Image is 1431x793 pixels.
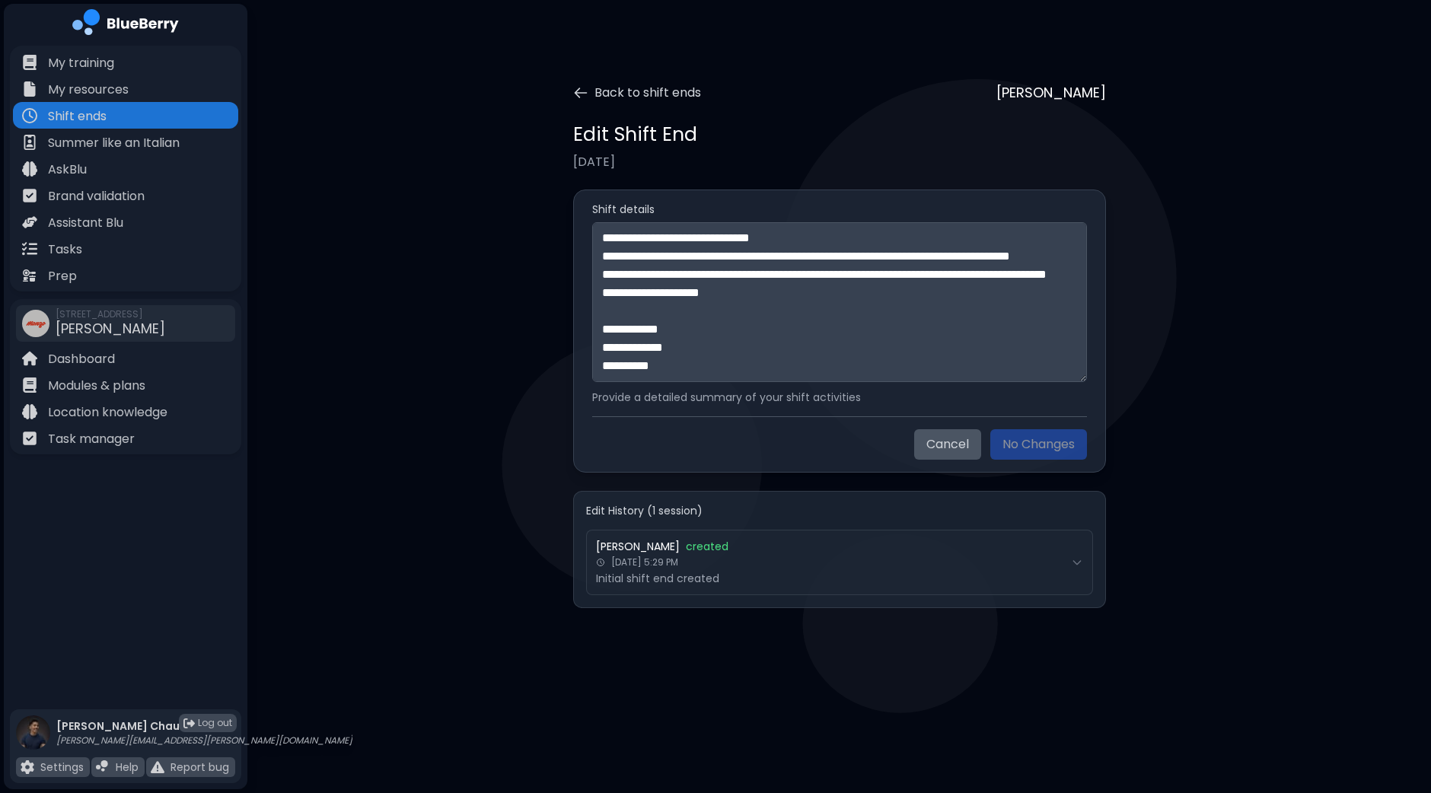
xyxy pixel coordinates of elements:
button: Back to shift ends [573,84,701,102]
p: Task manager [48,430,135,448]
img: profile photo [16,715,50,765]
h4: Edit History ( 1 session ) [586,504,1093,518]
p: Prep [48,267,77,285]
p: My training [48,54,114,72]
span: [DATE] 5:29 PM [611,556,678,568]
p: Shift ends [48,107,107,126]
label: Shift details [592,202,1087,216]
img: file icon [96,760,110,774]
p: Brand validation [48,187,145,205]
img: file icon [22,188,37,203]
img: logout [183,718,195,729]
h1: Edit Shift End [573,122,697,147]
p: Initial shift end created [596,572,1065,585]
img: company thumbnail [22,310,49,337]
img: file icon [22,135,37,150]
img: file icon [22,241,37,256]
img: file icon [22,268,37,283]
p: Modules & plans [48,377,145,395]
span: [PERSON_NAME] [56,319,165,338]
p: Dashboard [48,350,115,368]
img: file icon [21,760,34,774]
img: file icon [22,377,37,393]
img: file icon [22,161,37,177]
button: Cancel [914,429,981,460]
img: file icon [151,760,164,774]
img: file icon [22,81,37,97]
p: AskBlu [48,161,87,179]
p: My resources [48,81,129,99]
span: Log out [198,717,232,729]
img: file icon [22,55,37,70]
p: Location knowledge [48,403,167,422]
span: [STREET_ADDRESS] [56,308,165,320]
img: file icon [22,431,37,446]
span: created [686,540,728,553]
img: file icon [22,108,37,123]
p: Report bug [171,760,229,774]
p: [PERSON_NAME] Chau [56,719,352,733]
img: file icon [22,215,37,230]
p: Tasks [48,240,82,259]
p: Assistant Blu [48,214,123,232]
p: Provide a detailed summary of your shift activities [592,390,1087,404]
button: No Changes [990,429,1087,460]
p: [DATE] [573,153,1106,171]
img: file icon [22,404,37,419]
p: [PERSON_NAME][EMAIL_ADDRESS][PERSON_NAME][DOMAIN_NAME] [56,734,352,747]
p: Help [116,760,139,774]
p: [PERSON_NAME] [996,82,1106,104]
img: file icon [22,351,37,366]
p: Settings [40,760,84,774]
p: Summer like an Italian [48,134,180,152]
span: [PERSON_NAME] [596,540,680,553]
img: company logo [72,9,179,40]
